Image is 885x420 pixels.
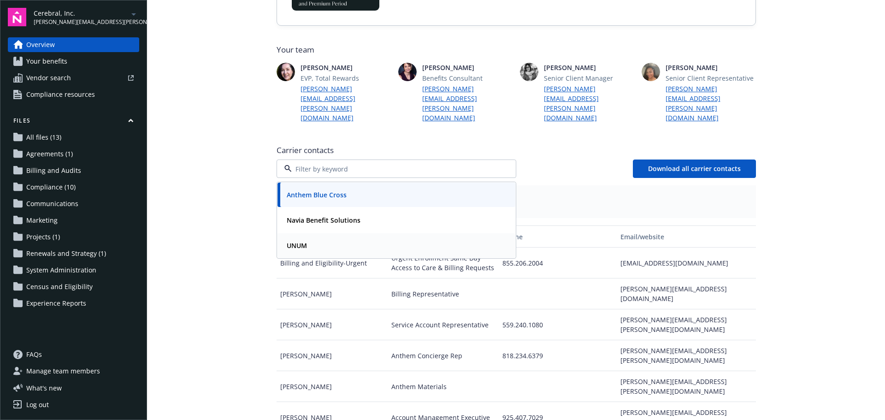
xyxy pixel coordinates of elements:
span: Communications [26,196,78,211]
img: photo [277,63,295,81]
a: [PERSON_NAME][EMAIL_ADDRESS][PERSON_NAME][DOMAIN_NAME] [422,84,513,123]
a: Census and Eligibility [8,279,139,294]
div: [PERSON_NAME][EMAIL_ADDRESS][DOMAIN_NAME] [617,278,755,309]
strong: Anthem Blue Cross [287,190,347,199]
div: Urgent Enrollment Same Day Access to Care & Billing Requests [388,248,499,278]
img: photo [520,63,538,81]
span: Your team [277,44,756,55]
a: System Administration [8,263,139,278]
strong: UNUM [287,241,307,250]
div: [PERSON_NAME] [277,278,388,309]
a: Vendor search [8,71,139,85]
a: Marketing [8,213,139,228]
a: Your benefits [8,54,139,69]
div: [PERSON_NAME][EMAIL_ADDRESS][PERSON_NAME][DOMAIN_NAME] [617,309,755,340]
div: [PERSON_NAME] [277,371,388,402]
button: Phone [499,225,617,248]
span: Manage team members [26,364,100,379]
span: Renewals and Strategy (1) [26,246,106,261]
button: Download all carrier contacts [633,160,756,178]
div: [PERSON_NAME] [277,309,388,340]
a: [PERSON_NAME][EMAIL_ADDRESS][PERSON_NAME][DOMAIN_NAME] [301,84,391,123]
span: FAQs [26,347,42,362]
a: Communications [8,196,139,211]
span: [PERSON_NAME] [301,63,391,72]
div: Anthem Concierge Rep [388,340,499,371]
span: Census and Eligibility [26,279,93,294]
span: Overview [26,37,55,52]
div: [EMAIL_ADDRESS][DOMAIN_NAME] [617,248,755,278]
span: Senior Client Representative [666,73,756,83]
button: Files [8,117,139,128]
strong: Navia Benefit Solutions [287,216,360,225]
span: [PERSON_NAME][EMAIL_ADDRESS][PERSON_NAME][DOMAIN_NAME] [34,18,128,26]
div: Anthem Materials [388,371,499,402]
div: 818.234.6379 [499,340,617,371]
span: Download all carrier contacts [648,164,741,173]
a: Experience Reports [8,296,139,311]
a: Manage team members [8,364,139,379]
span: Vendor search [26,71,71,85]
span: Benefits Consultant [422,73,513,83]
div: Billing Representative [388,278,499,309]
span: EVP, Total Rewards [301,73,391,83]
span: Compliance resources [26,87,95,102]
img: photo [642,63,660,81]
span: Cerebral, Inc. [34,8,128,18]
span: Agreements (1) [26,147,73,161]
span: Projects (1) [26,230,60,244]
span: Carrier contacts [277,145,756,156]
div: Billing and Eligibility-Urgent [277,248,388,278]
span: Experience Reports [26,296,86,311]
span: Senior Client Manager [544,73,634,83]
a: Renewals and Strategy (1) [8,246,139,261]
img: navigator-logo.svg [8,8,26,26]
a: Projects (1) [8,230,139,244]
a: Agreements (1) [8,147,139,161]
span: [PERSON_NAME] [666,63,756,72]
span: Plan types [284,193,749,201]
a: [PERSON_NAME][EMAIL_ADDRESS][PERSON_NAME][DOMAIN_NAME] [544,84,634,123]
a: All files (13) [8,130,139,145]
div: [PERSON_NAME][EMAIL_ADDRESS][PERSON_NAME][DOMAIN_NAME] [617,340,755,371]
div: 855.206.2004 [499,248,617,278]
span: Marketing [26,213,58,228]
a: arrowDropDown [128,8,139,19]
div: Service Account Representative [388,309,499,340]
img: photo [398,63,417,81]
div: [PERSON_NAME][EMAIL_ADDRESS][PERSON_NAME][DOMAIN_NAME] [617,371,755,402]
div: Phone [502,232,613,242]
button: Email/website [617,225,755,248]
span: What ' s new [26,383,62,393]
a: Billing and Audits [8,163,139,178]
span: All files (13) [26,130,61,145]
div: Email/website [620,232,752,242]
button: What's new [8,383,77,393]
span: [PERSON_NAME] [544,63,634,72]
a: [PERSON_NAME][EMAIL_ADDRESS][PERSON_NAME][DOMAIN_NAME] [666,84,756,123]
button: Cerebral, Inc.[PERSON_NAME][EMAIL_ADDRESS][PERSON_NAME][DOMAIN_NAME]arrowDropDown [34,8,139,26]
span: [PERSON_NAME] [422,63,513,72]
a: Overview [8,37,139,52]
div: Log out [26,397,49,412]
a: Compliance (10) [8,180,139,195]
span: Your benefits [26,54,67,69]
input: Filter by keyword [292,164,497,174]
span: Billing and Audits [26,163,81,178]
span: Compliance (10) [26,180,76,195]
a: FAQs [8,347,139,362]
span: Medical PPO - (U20169), HDHP PPO - (U20169) [284,201,749,211]
div: [PERSON_NAME] [277,340,388,371]
div: 559.240.1080 [499,309,617,340]
a: Compliance resources [8,87,139,102]
span: System Administration [26,263,96,278]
